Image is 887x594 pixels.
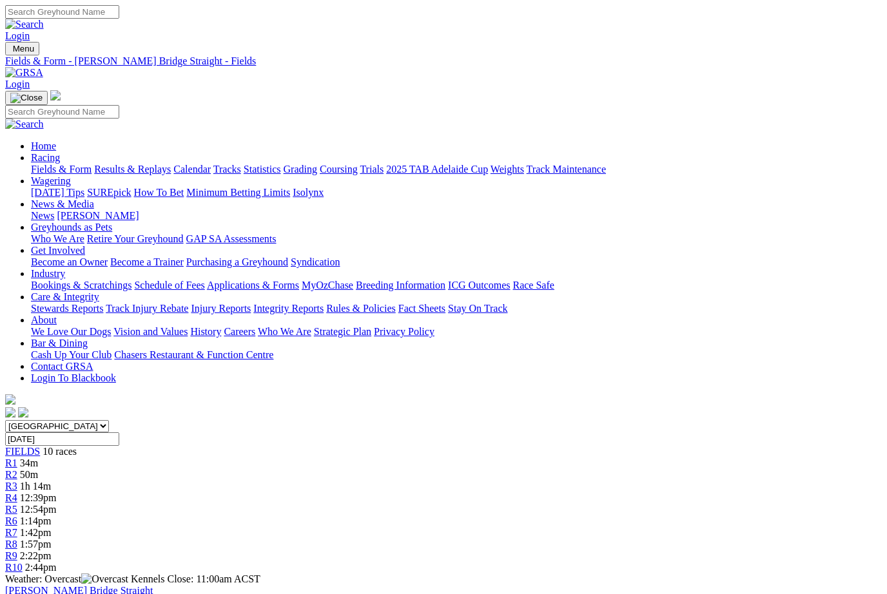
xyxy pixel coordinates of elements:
img: facebook.svg [5,407,15,417]
a: Track Maintenance [527,164,606,175]
img: logo-grsa-white.png [50,90,61,101]
a: Chasers Restaurant & Function Centre [114,349,273,360]
a: R4 [5,492,17,503]
a: Retire Your Greyhound [87,233,184,244]
span: Weather: Overcast [5,573,131,584]
a: Stay On Track [448,303,507,314]
a: How To Bet [134,187,184,198]
a: ICG Outcomes [448,280,510,291]
a: Industry [31,268,65,279]
a: Login [5,79,30,90]
a: Become a Trainer [110,256,184,267]
a: [PERSON_NAME] [57,210,139,221]
img: twitter.svg [18,407,28,417]
img: Search [5,19,44,30]
img: Overcast [81,573,128,585]
span: R8 [5,539,17,550]
a: R7 [5,527,17,538]
a: Become an Owner [31,256,108,267]
a: R5 [5,504,17,515]
a: Stewards Reports [31,303,103,314]
a: SUREpick [87,187,131,198]
a: R10 [5,562,23,573]
a: Careers [224,326,255,337]
div: Wagering [31,187,882,198]
a: Isolynx [293,187,324,198]
div: About [31,326,882,338]
input: Search [5,105,119,119]
a: Tracks [213,164,241,175]
input: Search [5,5,119,19]
a: Track Injury Rebate [106,303,188,314]
a: Integrity Reports [253,303,324,314]
div: Get Involved [31,256,882,268]
a: Login To Blackbook [31,372,116,383]
button: Toggle navigation [5,91,48,105]
a: 2025 TAB Adelaide Cup [386,164,488,175]
a: Privacy Policy [374,326,434,337]
span: 12:54pm [20,504,57,515]
a: Trials [360,164,384,175]
div: Bar & Dining [31,349,882,361]
div: Care & Integrity [31,303,882,314]
span: R1 [5,457,17,468]
div: Industry [31,280,882,291]
a: [DATE] Tips [31,187,84,198]
a: Calendar [173,164,211,175]
a: GAP SA Assessments [186,233,277,244]
a: R9 [5,550,17,561]
a: About [31,314,57,325]
a: We Love Our Dogs [31,326,111,337]
a: Home [31,140,56,151]
span: FIELDS [5,446,40,457]
a: R6 [5,515,17,526]
a: Injury Reports [191,303,251,314]
span: 34m [20,457,38,468]
a: Vision and Values [113,326,188,337]
a: Coursing [320,164,358,175]
a: News & Media [31,198,94,209]
a: Contact GRSA [31,361,93,372]
img: Search [5,119,44,130]
span: Menu [13,44,34,53]
a: History [190,326,221,337]
a: Greyhounds as Pets [31,222,112,233]
img: GRSA [5,67,43,79]
span: 10 races [43,446,77,457]
span: 1:42pm [20,527,52,538]
span: 2:22pm [20,550,52,561]
a: Bookings & Scratchings [31,280,132,291]
a: Fields & Form - [PERSON_NAME] Bridge Straight - Fields [5,55,882,67]
a: Breeding Information [356,280,445,291]
a: Applications & Forms [207,280,299,291]
a: Care & Integrity [31,291,99,302]
a: Strategic Plan [314,326,371,337]
a: Syndication [291,256,340,267]
a: Bar & Dining [31,338,88,349]
span: 1h 14m [20,481,51,492]
a: Results & Replays [94,164,171,175]
span: 2:44pm [25,562,57,573]
img: logo-grsa-white.png [5,394,15,405]
a: Schedule of Fees [134,280,204,291]
a: Login [5,30,30,41]
button: Toggle navigation [5,42,39,55]
a: Weights [491,164,524,175]
a: Who We Are [31,233,84,244]
div: Greyhounds as Pets [31,233,882,245]
span: 50m [20,469,38,480]
a: Race Safe [512,280,554,291]
a: Racing [31,152,60,163]
a: R2 [5,469,17,480]
img: Close [10,93,43,103]
a: Get Involved [31,245,85,256]
a: Fact Sheets [398,303,445,314]
a: R3 [5,481,17,492]
a: Wagering [31,175,71,186]
a: Statistics [244,164,281,175]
